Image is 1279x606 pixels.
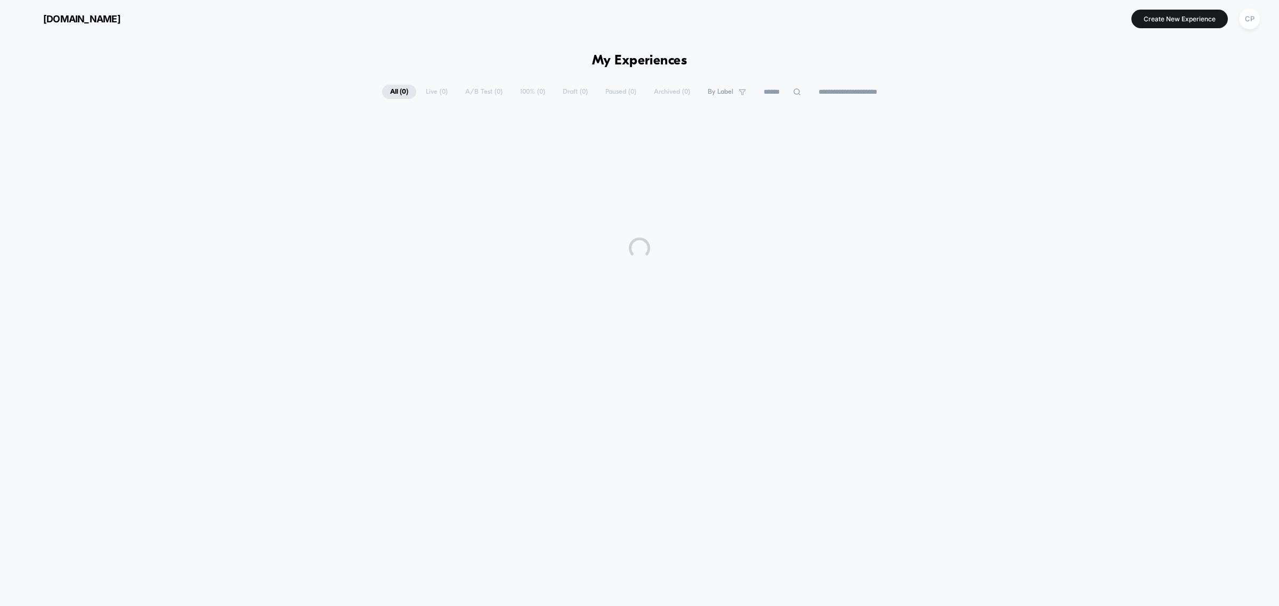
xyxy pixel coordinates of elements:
[1236,8,1263,30] button: CP
[382,85,416,99] span: All ( 0 )
[1131,10,1228,28] button: Create New Experience
[708,88,733,96] span: By Label
[16,10,124,27] button: [DOMAIN_NAME]
[1239,9,1260,29] div: CP
[592,53,687,69] h1: My Experiences
[43,13,120,24] span: [DOMAIN_NAME]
